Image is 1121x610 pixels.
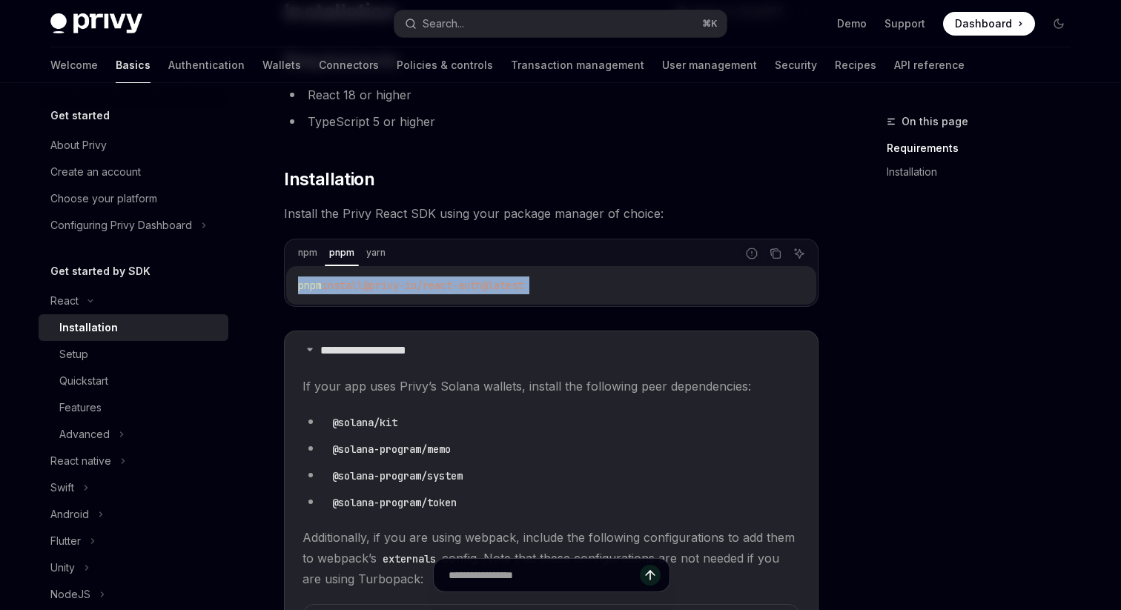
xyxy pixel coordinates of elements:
[449,559,640,591] input: Ask a question...
[50,479,74,497] div: Swift
[50,13,142,34] img: dark logo
[363,279,523,292] span: @privy-io/react-auth@latest
[50,107,110,125] h5: Get started
[377,551,442,567] code: externals
[39,501,228,528] button: Android
[59,372,108,390] div: Quickstart
[884,16,925,31] a: Support
[326,441,457,457] code: @solana-program/memo
[50,136,107,154] div: About Privy
[39,132,228,159] a: About Privy
[511,47,644,83] a: Transaction management
[39,185,228,212] a: Choose your platform
[50,292,79,310] div: React
[302,527,800,589] span: Additionally, if you are using webpack, include the following configurations to add them to webpa...
[39,581,228,608] button: NodeJS
[59,399,102,417] div: Features
[702,18,718,30] span: ⌘ K
[39,528,228,554] button: Flutter
[766,244,785,263] button: Copy the contents from the code block
[116,47,151,83] a: Basics
[326,414,403,431] code: @solana/kit
[775,47,817,83] a: Security
[284,84,819,105] li: React 18 or higher
[39,554,228,581] button: Unity
[397,47,493,83] a: Policies & controls
[59,319,118,337] div: Installation
[325,244,359,262] div: pnpm
[39,159,228,185] a: Create an account
[59,425,110,443] div: Advanced
[262,47,301,83] a: Wallets
[943,12,1035,36] a: Dashboard
[39,448,228,474] button: React native
[887,136,1082,160] a: Requirements
[39,212,228,239] button: Configuring Privy Dashboard
[50,452,111,470] div: React native
[50,163,141,181] div: Create an account
[39,421,228,448] button: Advanced
[50,262,151,280] h5: Get started by SDK
[168,47,245,83] a: Authentication
[640,565,661,586] button: Send message
[894,47,965,83] a: API reference
[50,532,81,550] div: Flutter
[662,47,757,83] a: User management
[742,244,761,263] button: Report incorrect code
[326,494,463,511] code: @solana-program/token
[50,190,157,208] div: Choose your platform
[835,47,876,83] a: Recipes
[50,586,90,603] div: NodeJS
[837,16,867,31] a: Demo
[39,474,228,501] button: Swift
[284,111,819,132] li: TypeScript 5 or higher
[59,345,88,363] div: Setup
[887,160,1082,184] a: Installation
[298,279,322,292] span: pnpm
[39,394,228,421] a: Features
[39,314,228,341] a: Installation
[394,10,727,37] button: Search...⌘K
[319,47,379,83] a: Connectors
[39,288,228,314] button: React
[50,559,75,577] div: Unity
[39,341,228,368] a: Setup
[790,244,809,263] button: Ask AI
[326,468,469,484] code: @solana-program/system
[362,244,390,262] div: yarn
[294,244,322,262] div: npm
[50,216,192,234] div: Configuring Privy Dashboard
[284,203,819,224] span: Install the Privy React SDK using your package manager of choice:
[284,168,374,191] span: Installation
[902,113,968,130] span: On this page
[302,376,800,397] span: If your app uses Privy’s Solana wallets, install the following peer dependencies:
[50,47,98,83] a: Welcome
[322,279,363,292] span: install
[39,368,228,394] a: Quickstart
[955,16,1012,31] span: Dashboard
[1047,12,1071,36] button: Toggle dark mode
[423,15,464,33] div: Search...
[50,505,89,523] div: Android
